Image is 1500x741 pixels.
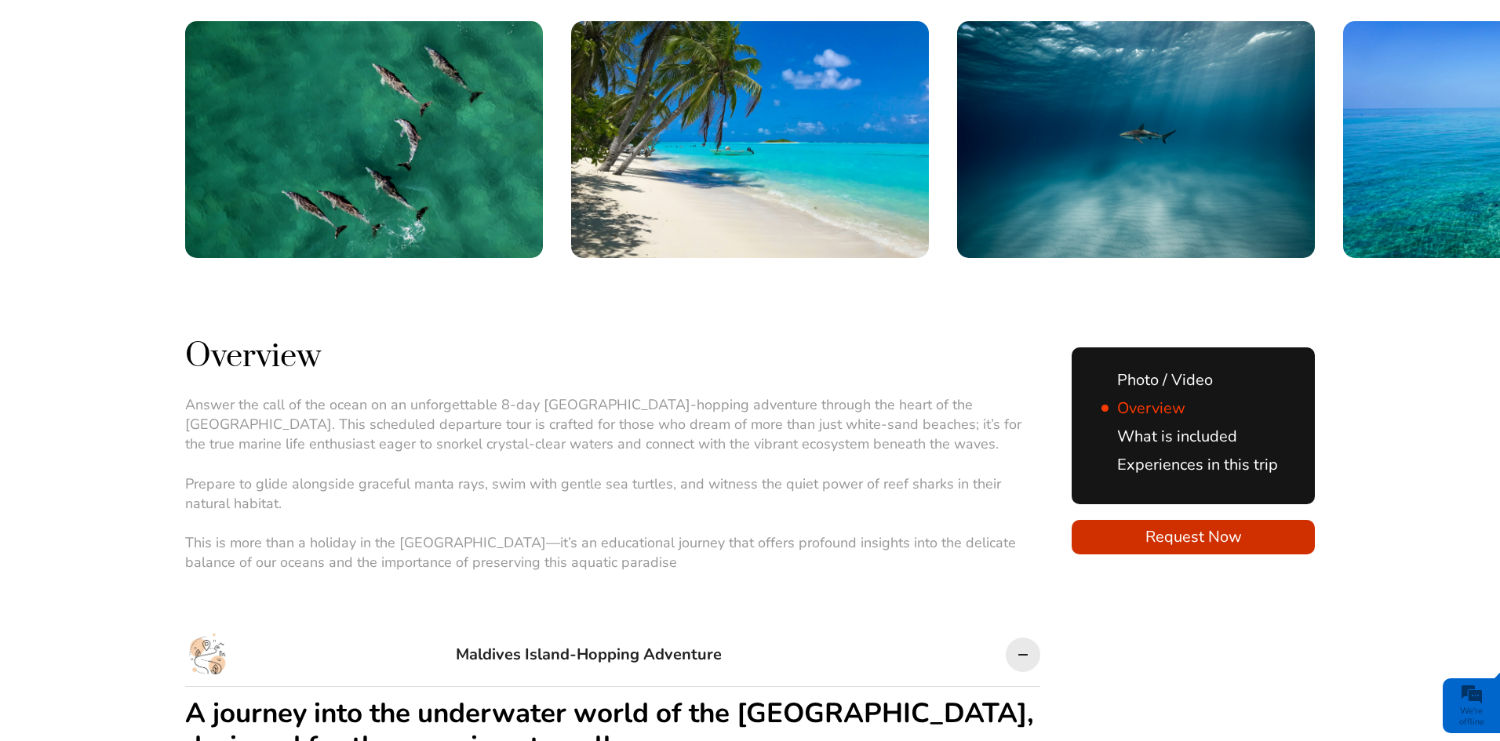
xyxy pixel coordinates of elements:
div: Maldives Island-Hopping Adventure [456,631,722,678]
input: Enter your last name [20,145,286,180]
a: Experiences in this trip [1101,454,1278,475]
div: Leave a message [105,82,287,103]
h2: Overview [185,336,1040,378]
p: Answer the call of the ocean on an unforgettable 8-day [GEOGRAPHIC_DATA]-hopping adventure throug... [185,395,1040,455]
input: Enter your email address [20,191,286,226]
a: What is included [1101,426,1237,447]
div: We're offline [1447,706,1496,728]
p: This is more than a holiday in the [GEOGRAPHIC_DATA]—it’s an educational journey that offers prof... [185,533,1040,572]
textarea: Type your message and click 'Submit' [20,238,286,470]
em: Submit [230,483,285,504]
div: Minimize live chat window [257,8,295,45]
p: Prepare to glide alongside graceful manta rays, swim with gentle sea turtles, and witness the qui... [185,474,1040,514]
a: Photo / Video [1101,369,1213,390]
a: Overview [1101,398,1185,419]
span: Request Now [1072,526,1315,548]
div: Navigation go back [17,81,41,104]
